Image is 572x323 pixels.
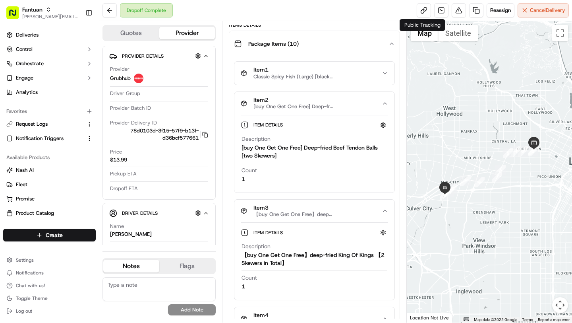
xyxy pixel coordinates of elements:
div: 7 [492,172,502,183]
button: Fleet [3,178,96,191]
button: Map camera controls [552,297,568,313]
div: 1 [242,282,245,290]
button: Nash AI [3,164,96,177]
div: 【buy One Get One Free】deep-fried King Of Kings 【2 Skewers in Total】 [242,251,387,267]
span: [PERSON_NAME] [25,145,64,151]
a: Notification Triggers [6,135,83,142]
span: Dropoff ETA [110,185,138,192]
button: Request Logs [3,118,96,130]
img: Google [409,312,435,323]
a: 💻API Documentation [64,175,131,189]
span: Orchestrate [16,60,44,67]
button: Flags [159,260,215,272]
span: Name [110,223,124,230]
button: Create [3,229,96,241]
button: Item3【buy One Get One Free】deep-fried King Of Kings 【2 Skewers in Total】 [234,200,394,223]
button: CancelDelivery [518,3,569,18]
span: Package Items ( 10 ) [248,40,299,48]
button: Item1Classic Spicy Fish (Large) [blackfish] [234,62,394,85]
button: Provider Details [109,49,209,62]
button: Settings [3,255,96,266]
span: Item Details [253,122,284,128]
span: Fleet [16,181,27,188]
div: 5 [503,148,513,158]
div: Location Not Live [407,313,452,323]
span: Provider Delivery ID [110,119,157,126]
span: Knowledge Base [16,178,61,186]
a: Product Catalog [6,210,93,217]
div: 📗 [8,179,14,185]
button: Notification Triggers [3,132,96,145]
p: Welcome 👋 [8,32,145,45]
span: Create [46,231,63,239]
a: Powered byPylon [56,197,96,203]
img: 1736555255976-a54dd68f-1ca7-489b-9aae-adbdc363a1c4 [8,76,22,90]
span: Provider Details [122,53,164,59]
button: Product Catalog [3,207,96,220]
button: Package Items (10) [229,31,399,56]
span: Control [16,46,33,53]
span: Pickup ETA [110,170,137,177]
span: Reassign [490,7,511,14]
div: We're available if you need us! [36,84,109,90]
span: Engage [16,74,33,82]
button: Start new chat [135,78,145,88]
div: [PERSON_NAME] [110,231,152,238]
button: Fantuan [22,6,43,14]
span: Deliveries [16,31,39,39]
div: 8 [474,177,485,187]
span: API Documentation [75,178,128,186]
div: Past conversations [8,103,53,110]
span: Analytics [16,89,38,96]
button: Notifications [3,267,96,278]
a: Fleet [6,181,93,188]
a: 📗Knowledge Base [5,175,64,189]
span: Wisdom [PERSON_NAME] [25,123,85,130]
div: 2 [528,146,538,156]
div: 💻 [67,179,73,185]
span: $13.99 [110,156,127,163]
button: Control [3,43,96,56]
span: Cancel Delivery [530,7,565,14]
div: 4 [511,146,521,157]
div: Item3【buy One Get One Free】deep-fried King Of Kings 【2 Skewers in Total】 [234,222,394,300]
button: Toggle fullscreen view [552,25,568,41]
span: Item 1 [253,66,333,74]
span: Count [242,166,257,174]
button: Toggle Theme [3,293,96,304]
span: Request Logs [16,121,48,128]
button: See all [123,102,145,111]
span: Item 2 [253,97,333,104]
a: Open this area in Google Maps (opens a new window) [409,312,435,323]
button: Show street map [411,25,439,41]
span: Notifications [16,270,44,276]
div: Items Details [229,22,400,28]
button: Keyboard shortcuts [464,317,469,321]
span: Settings [16,257,34,263]
button: Orchestrate [3,57,96,70]
span: Price [110,148,122,156]
span: Notification Triggers [16,135,64,142]
span: • [66,145,69,151]
span: [PERSON_NAME][EMAIL_ADDRESS][DOMAIN_NAME] [22,14,79,20]
a: Nash AI [6,167,93,174]
div: 9 [460,175,471,186]
span: 【buy One Get One Free】deep-fried King Of Kings 【2 Skewers in Total】 [253,211,333,218]
a: Analytics [3,86,96,99]
button: Provider [159,27,215,39]
span: Grubhub [110,75,131,82]
span: • [86,123,89,130]
div: Available Products [3,151,96,164]
a: Request Logs [6,121,83,128]
img: 5e692f75ce7d37001a5d71f1 [134,74,143,83]
span: [DATE] [91,123,107,130]
button: 78d0103d-3f15-57f9-b13f-d36bcf577661 [110,127,208,142]
img: Brittany Newman [8,137,21,150]
div: 10 [447,184,457,194]
img: Wisdom Oko [8,116,21,131]
span: Count [242,274,257,282]
span: Toggle Theme [16,295,48,302]
a: Terms (opens in new tab) [522,317,533,322]
span: Item 3 [253,204,333,212]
